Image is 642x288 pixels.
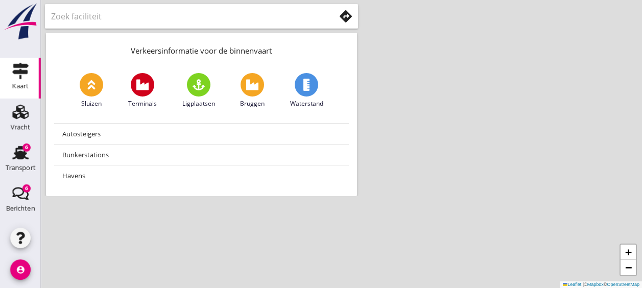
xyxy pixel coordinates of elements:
div: 6 [22,143,31,152]
i: account_circle [10,259,31,280]
a: Waterstand [290,73,323,108]
a: Leaflet [563,282,581,287]
div: Bunkerstations [62,149,341,161]
span: − [625,261,632,274]
div: Havens [62,170,341,182]
a: Zoom out [621,260,636,275]
div: Vracht [11,124,31,130]
a: OpenStreetMap [607,282,639,287]
span: + [625,246,632,258]
span: Terminals [128,99,157,108]
span: Bruggen [240,99,265,108]
div: Verkeersinformatie voor de binnenvaart [46,33,357,65]
span: Ligplaatsen [182,99,215,108]
span: Sluizen [81,99,102,108]
div: © © [560,281,642,288]
a: Zoom in [621,245,636,260]
div: Autosteigers [62,128,341,140]
a: Sluizen [80,73,103,108]
div: Berichten [6,205,35,212]
div: 6 [22,184,31,193]
div: Transport [6,164,36,171]
a: Mapbox [587,282,604,287]
img: logo-small.a267ee39.svg [2,3,39,40]
a: Ligplaatsen [182,73,215,108]
a: Bruggen [240,73,265,108]
a: Terminals [128,73,157,108]
input: Zoek faciliteit [51,8,321,25]
span: Waterstand [290,99,323,108]
div: Kaart [12,83,29,89]
span: | [583,282,584,287]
